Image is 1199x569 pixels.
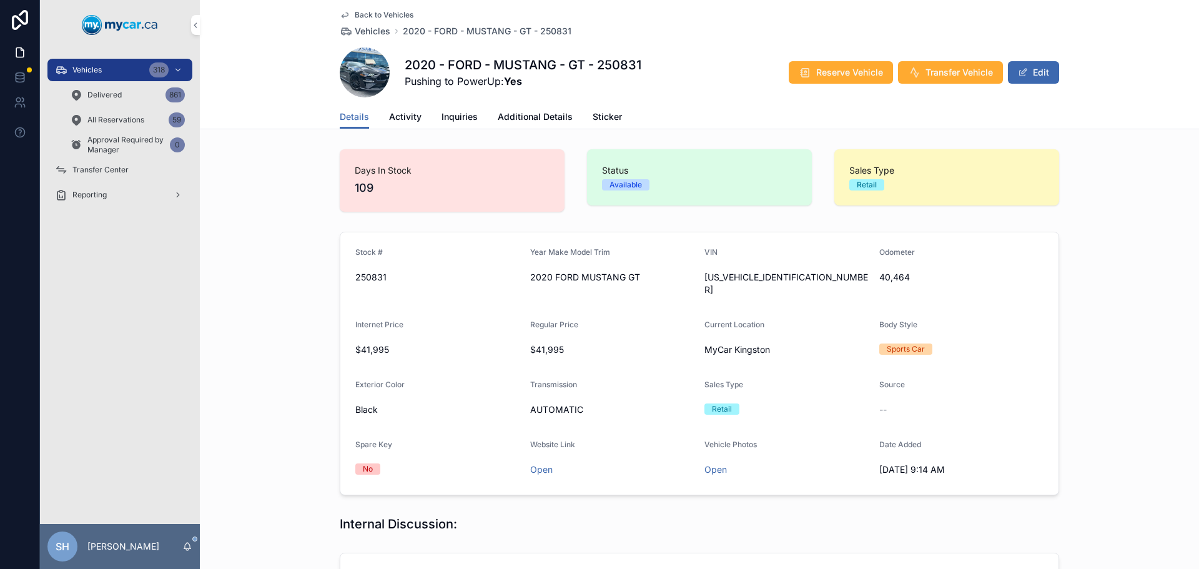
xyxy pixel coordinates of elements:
h1: Internal Discussion: [340,515,457,533]
a: Vehicles318 [47,59,192,81]
div: No [363,463,373,475]
span: Internet Price [355,320,403,329]
img: App logo [82,15,158,35]
span: Website Link [530,440,575,449]
span: 2020 FORD MUSTANG GT [530,271,695,284]
div: Sports Car [887,344,925,355]
div: Retail [712,403,732,415]
span: AUTOMATIC [530,403,695,416]
a: 2020 - FORD - MUSTANG - GT - 250831 [403,25,571,37]
span: Stock # [355,247,383,257]
span: VIN [704,247,718,257]
span: 250831 [355,271,520,284]
span: [DATE] 9:14 AM [879,463,1044,476]
a: Sticker [593,106,622,131]
a: Details [340,106,369,129]
a: Open [704,464,727,475]
span: Regular Price [530,320,578,329]
span: Date Added [879,440,921,449]
span: All Reservations [87,115,144,125]
button: Reserve Vehicle [789,61,893,84]
div: 0 [170,137,185,152]
div: Retail [857,179,877,190]
span: Days In Stock [355,164,550,177]
strong: Yes [504,75,522,87]
span: SH [56,539,69,554]
span: -- [879,403,887,416]
div: 861 [165,87,185,102]
a: Inquiries [442,106,478,131]
span: Sales Type [849,164,1044,177]
span: Year Make Model Trim [530,247,610,257]
span: Reporting [72,190,107,200]
span: Source [879,380,905,389]
span: 109 [355,179,550,197]
span: Details [340,111,369,123]
span: Vehicle Photos [704,440,757,449]
div: scrollable content [40,50,200,222]
span: Sales Type [704,380,743,389]
span: Exterior Color [355,380,405,389]
span: Sticker [593,111,622,123]
span: Spare Key [355,440,392,449]
a: Delivered861 [62,84,192,106]
span: Status [602,164,797,177]
div: 59 [169,112,185,127]
a: Approval Required by Manager0 [62,134,192,156]
span: $41,995 [530,344,695,356]
span: Odometer [879,247,915,257]
span: [US_VEHICLE_IDENTIFICATION_NUMBER] [704,271,869,296]
button: Edit [1008,61,1059,84]
a: Open [530,464,553,475]
div: 318 [149,62,169,77]
span: Vehicles [72,65,102,75]
span: Back to Vehicles [355,10,413,20]
span: Reserve Vehicle [816,66,883,79]
a: Additional Details [498,106,573,131]
span: MyCar Kingston [704,344,770,356]
a: Reporting [47,184,192,206]
span: $41,995 [355,344,520,356]
span: Approval Required by Manager [87,135,165,155]
span: Vehicles [355,25,390,37]
span: Pushing to PowerUp: [405,74,641,89]
a: Transfer Center [47,159,192,181]
span: Black [355,403,378,416]
p: [PERSON_NAME] [87,540,159,553]
a: Back to Vehicles [340,10,413,20]
span: Inquiries [442,111,478,123]
span: Delivered [87,90,122,100]
button: Transfer Vehicle [898,61,1003,84]
span: 40,464 [879,271,1044,284]
span: Body Style [879,320,917,329]
span: Transfer Vehicle [925,66,993,79]
span: Current Location [704,320,764,329]
span: Additional Details [498,111,573,123]
a: Vehicles [340,25,390,37]
h1: 2020 - FORD - MUSTANG - GT - 250831 [405,56,641,74]
span: Transfer Center [72,165,129,175]
a: All Reservations59 [62,109,192,131]
span: Activity [389,111,422,123]
a: Activity [389,106,422,131]
span: Transmission [530,380,577,389]
div: Available [609,179,642,190]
